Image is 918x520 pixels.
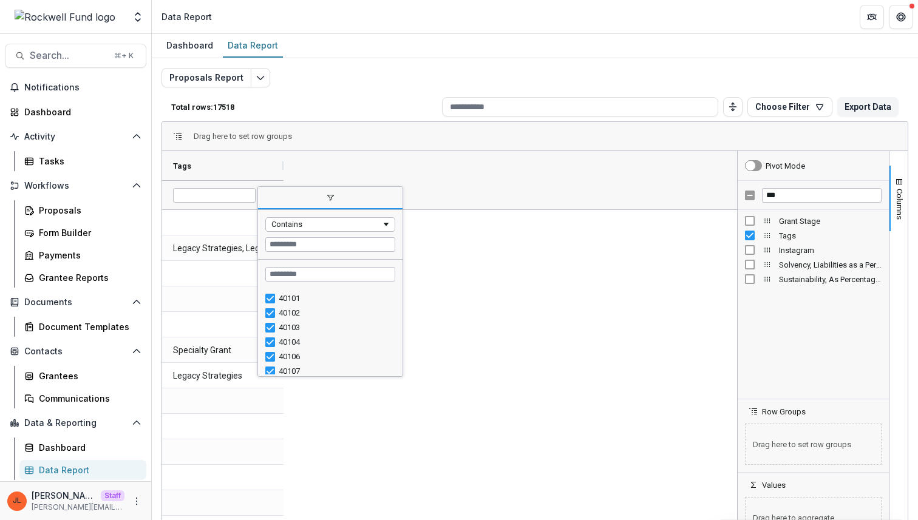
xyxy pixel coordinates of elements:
[779,246,882,255] span: Instagram
[779,231,882,240] span: Tags
[19,223,146,243] a: Form Builder
[194,132,292,141] span: Drag here to set row groups
[39,249,137,262] div: Payments
[895,189,904,220] span: Columns
[279,366,392,376] div: 40107
[738,416,889,472] div: Row Groups
[173,338,273,363] span: Specialty Grant
[745,424,882,465] span: Drag here to set row groups
[161,34,218,58] a: Dashboard
[24,83,141,93] span: Notifications
[5,413,146,433] button: Open Data & Reporting
[24,181,127,191] span: Workflows
[19,366,146,386] a: Grantees
[161,68,251,87] button: Proposals Report
[112,49,136,62] div: ⌘ + K
[19,388,146,408] a: Communications
[19,437,146,458] a: Dashboard
[24,418,127,428] span: Data & Reporting
[39,320,137,333] div: Document Templates
[837,97,899,116] button: Export Data
[279,337,392,346] div: 40104
[173,236,273,261] span: Legacy Strategies, Legacy Public Health
[279,323,392,332] div: 40103
[762,188,882,203] input: Filter Columns Input
[738,214,889,228] div: Grant Stage Column
[265,217,395,232] div: Filtering operator
[19,317,146,337] a: Document Templates
[265,267,395,282] input: Search filter values
[39,155,137,167] div: Tasks
[279,294,392,303] div: 40101
[157,8,217,25] nav: breadcrumb
[265,237,395,252] input: Filter Value
[32,489,96,502] p: [PERSON_NAME]
[5,127,146,146] button: Open Activity
[194,132,292,141] div: Row Groups
[161,10,212,23] div: Data Report
[738,257,889,272] div: Solvency, Liabilities as a Percentage of Assets Column
[258,187,403,209] span: filter
[13,497,21,505] div: Jeanne Locker
[762,407,806,416] span: Row Groups
[5,292,146,312] button: Open Documents
[24,132,127,142] span: Activity
[279,308,392,317] div: 40102
[889,5,913,29] button: Get Help
[5,102,146,122] a: Dashboard
[19,268,146,288] a: Grantee Reports
[32,502,124,513] p: [PERSON_NAME][EMAIL_ADDRESS][DOMAIN_NAME]
[173,161,191,171] span: Tags
[39,271,137,284] div: Grantee Reports
[5,342,146,361] button: Open Contacts
[19,151,146,171] a: Tasks
[779,217,882,226] span: Grant Stage
[39,370,137,382] div: Grantees
[19,200,146,220] a: Proposals
[24,297,127,308] span: Documents
[271,220,381,229] div: Contains
[738,228,889,243] div: Tags Column
[860,5,884,29] button: Partners
[39,464,137,476] div: Data Report
[766,161,805,171] div: Pivot Mode
[779,275,882,284] span: Sustainability, As Percentage of Expenses
[738,272,889,286] div: Sustainability, As Percentage of Expenses Column
[223,36,283,54] div: Data Report
[173,363,273,388] span: Legacy Strategies
[5,78,146,97] button: Notifications
[39,392,137,405] div: Communications
[251,68,270,87] button: Edit selected report
[171,103,437,112] p: Total rows: 17518
[19,460,146,480] a: Data Report
[747,97,832,116] button: Choose Filter
[19,245,146,265] a: Payments
[738,214,889,286] div: Column List 5 Columns
[279,352,392,361] div: 40106
[39,204,137,217] div: Proposals
[15,10,115,24] img: Rockwell Fund logo
[738,243,889,257] div: Instagram Column
[101,490,124,501] p: Staff
[173,188,256,203] input: Tags Filter Input
[762,481,786,490] span: Values
[39,441,137,454] div: Dashboard
[161,36,218,54] div: Dashboard
[39,226,137,239] div: Form Builder
[24,346,127,357] span: Contacts
[223,34,283,58] a: Data Report
[129,494,144,508] button: More
[5,44,146,68] button: Search...
[5,176,146,195] button: Open Workflows
[257,186,403,377] div: Column Menu
[24,106,137,118] div: Dashboard
[779,260,882,269] span: Solvency, Liabilities as a Percentage of Assets
[723,97,743,116] button: Toggle auto height
[30,50,107,61] span: Search...
[129,5,146,29] button: Open entity switcher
